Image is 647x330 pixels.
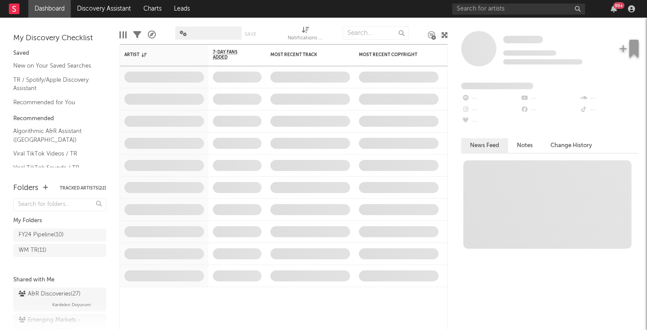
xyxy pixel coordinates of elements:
div: WM TR ( 11 ) [19,245,46,256]
input: Search for folders... [13,198,106,211]
div: Saved [13,48,106,59]
div: 99 + [613,2,624,9]
div: Notifications (Artist) [288,33,323,44]
div: Recommended [13,114,106,124]
a: WM TR(11) [13,244,106,257]
a: A&R Discoveries(27)Kardelen Doyurum [13,288,106,311]
div: My Discovery Checklist [13,33,106,44]
div: Artist [124,52,191,57]
div: -- [579,93,638,104]
button: News Feed [461,138,508,153]
a: Recommended for You [13,98,97,107]
a: FY24 Pipeline(10) [13,228,106,242]
button: Notes [508,138,542,153]
span: Some Artist [503,36,543,43]
input: Search... [343,27,409,40]
div: My Folders [13,216,106,226]
div: -- [461,104,520,116]
div: -- [461,93,520,104]
div: Edit Columns [119,22,127,48]
a: Some Artist [503,35,543,44]
div: -- [520,104,579,116]
span: Tracking Since: [DATE] [503,50,556,56]
a: Viral TikTok Sounds / TR [13,163,97,173]
span: Kardelen Doyurum [52,300,91,310]
a: Algorithmic A&R Assistant ([GEOGRAPHIC_DATA]) [13,126,97,144]
div: FY24 Pipeline ( 10 ) [19,230,64,240]
input: Search for artists [452,4,585,15]
button: 99+ [611,5,617,12]
div: -- [579,104,638,116]
div: Most Recent Track [270,52,337,57]
div: Most Recent Copyright [359,52,425,57]
a: New on Your Saved Searches [13,61,97,71]
div: Folders [13,183,39,193]
span: Fans Added by Platform [461,83,533,89]
div: -- [461,116,520,127]
div: -- [520,93,579,104]
button: Tracked Artists(22) [60,186,106,190]
span: 0 fans last week [503,59,582,64]
a: Viral TikTok Videos / TR [13,149,97,159]
button: Change History [542,138,601,153]
div: Notifications (Artist) [288,22,323,48]
a: TR / Spotify/Apple Discovery Assistant [13,75,97,93]
button: Save [245,32,256,37]
div: Filters [133,22,141,48]
div: A&R Discoveries ( 27 ) [19,289,81,300]
span: 7-Day Fans Added [213,49,248,60]
div: Shared with Me [13,275,106,285]
div: A&R Pipeline [148,22,156,48]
